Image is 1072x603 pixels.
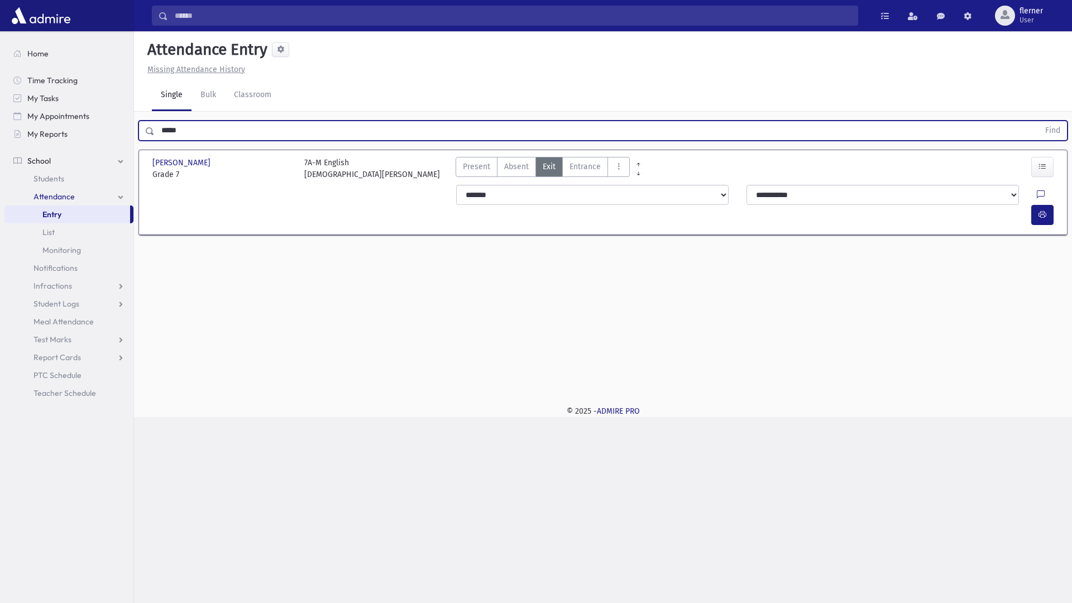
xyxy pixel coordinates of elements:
a: Student Logs [4,295,133,313]
a: My Reports [4,125,133,143]
a: Monitoring [4,241,133,259]
div: AttTypes [456,157,630,180]
a: Entry [4,205,130,223]
a: Report Cards [4,348,133,366]
span: My Tasks [27,93,59,103]
span: My Appointments [27,111,89,121]
a: Attendance [4,188,133,205]
a: School [4,152,133,170]
a: List [4,223,133,241]
span: Home [27,49,49,59]
span: [PERSON_NAME] [152,157,213,169]
span: Entrance [569,161,601,173]
span: My Reports [27,129,68,139]
span: Test Marks [33,334,71,344]
span: PTC Schedule [33,370,82,380]
a: My Tasks [4,89,133,107]
span: Students [33,174,64,184]
span: Time Tracking [27,75,78,85]
span: Student Logs [33,299,79,309]
span: Entry [42,209,61,219]
a: Time Tracking [4,71,133,89]
button: Find [1038,121,1067,140]
span: Attendance [33,192,75,202]
div: © 2025 - [152,405,1054,417]
a: Bulk [192,80,225,111]
span: School [27,156,51,166]
a: PTC Schedule [4,366,133,384]
img: AdmirePro [9,4,73,27]
span: List [42,227,55,237]
span: flerner [1020,7,1043,16]
span: Monitoring [42,245,81,255]
a: Notifications [4,259,133,277]
span: Teacher Schedule [33,388,96,398]
a: Test Marks [4,331,133,348]
a: Teacher Schedule [4,384,133,402]
a: Missing Attendance History [143,65,245,74]
h5: Attendance Entry [143,40,267,59]
div: 7A-M English [DEMOGRAPHIC_DATA][PERSON_NAME] [304,157,440,180]
span: Exit [543,161,556,173]
a: My Appointments [4,107,133,125]
span: Present [463,161,490,173]
a: Students [4,170,133,188]
span: Notifications [33,263,78,273]
a: Classroom [225,80,280,111]
a: Home [4,45,133,63]
a: Infractions [4,277,133,295]
input: Search [168,6,858,26]
span: Grade 7 [152,169,293,180]
span: Absent [504,161,529,173]
span: Infractions [33,281,72,291]
u: Missing Attendance History [147,65,245,74]
a: Meal Attendance [4,313,133,331]
span: Meal Attendance [33,317,94,327]
span: Report Cards [33,352,81,362]
span: User [1020,16,1043,25]
a: Single [152,80,192,111]
a: ADMIRE PRO [597,406,640,416]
